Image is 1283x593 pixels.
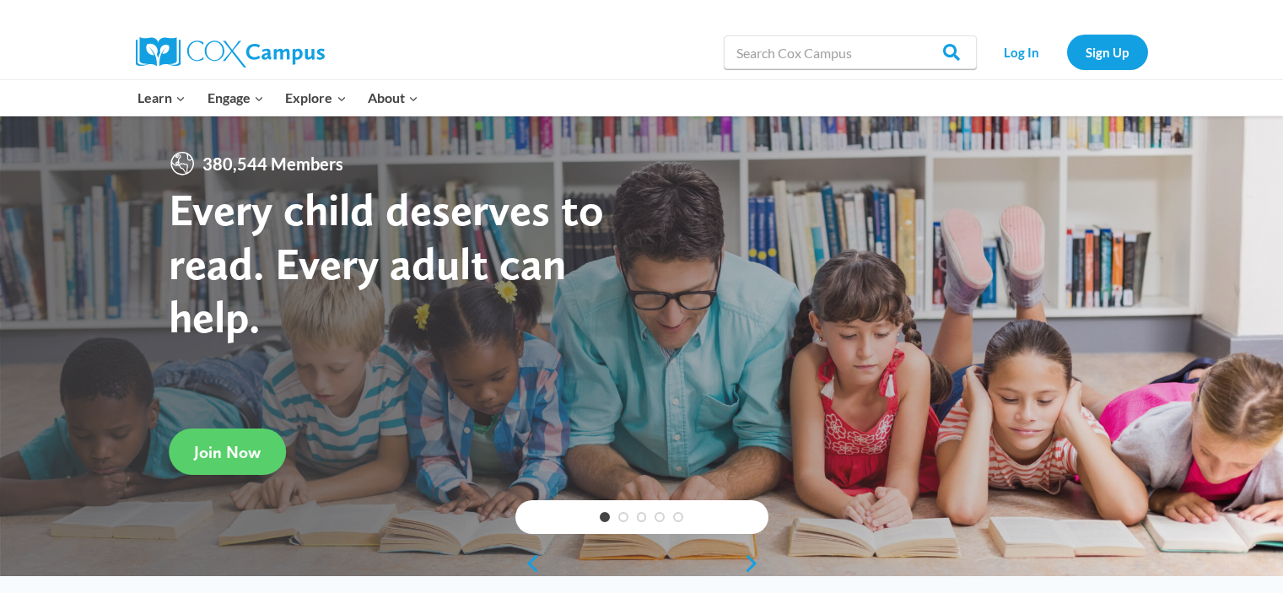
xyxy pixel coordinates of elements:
span: Explore [285,87,346,109]
a: 2 [618,512,628,522]
a: previous [515,553,541,574]
nav: Secondary Navigation [985,35,1148,69]
span: 380,544 Members [196,150,350,177]
img: Cox Campus [136,37,325,67]
nav: Primary Navigation [127,80,429,116]
span: Learn [137,87,186,109]
span: About [368,87,418,109]
input: Search Cox Campus [724,35,977,69]
span: Engage [208,87,264,109]
a: 4 [655,512,665,522]
a: next [743,553,768,574]
a: 3 [637,512,647,522]
a: 5 [673,512,683,522]
a: Join Now [169,429,286,475]
strong: Every child deserves to read. Every adult can help. [169,182,604,343]
a: Sign Up [1067,35,1148,69]
a: Log In [985,35,1059,69]
div: content slider buttons [515,547,768,580]
span: Join Now [194,442,261,462]
a: 1 [600,512,610,522]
